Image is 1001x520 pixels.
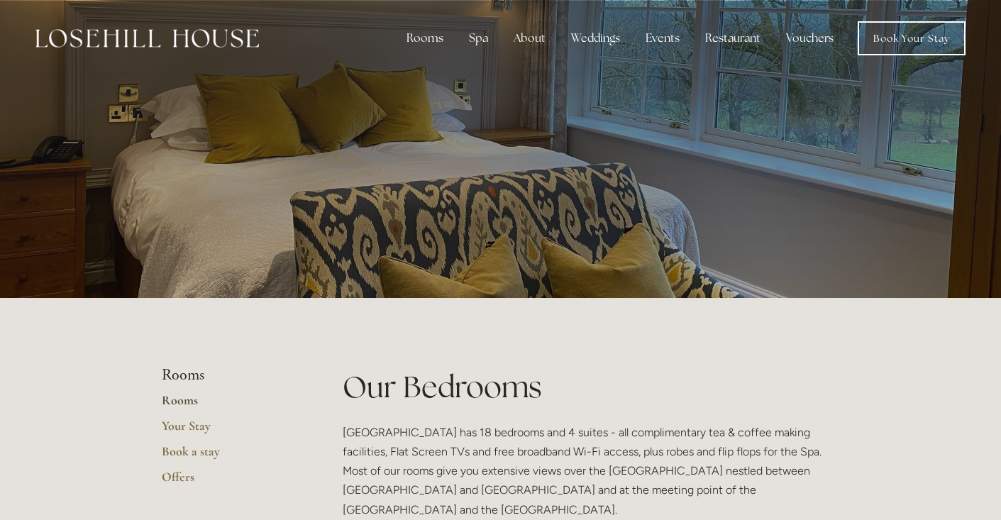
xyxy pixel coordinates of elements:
a: Book Your Stay [858,21,966,55]
p: [GEOGRAPHIC_DATA] has 18 bedrooms and 4 suites - all complimentary tea & coffee making facilities... [343,423,840,519]
a: Your Stay [162,418,297,443]
a: Rooms [162,392,297,418]
img: Losehill House [35,29,259,48]
div: Restaurant [694,24,772,52]
h1: Our Bedrooms [343,366,840,408]
li: Rooms [162,366,297,385]
div: About [502,24,557,52]
div: Weddings [560,24,631,52]
a: Offers [162,469,297,494]
div: Spa [458,24,499,52]
a: Book a stay [162,443,297,469]
div: Events [634,24,691,52]
div: Rooms [395,24,455,52]
a: Vouchers [775,24,845,52]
